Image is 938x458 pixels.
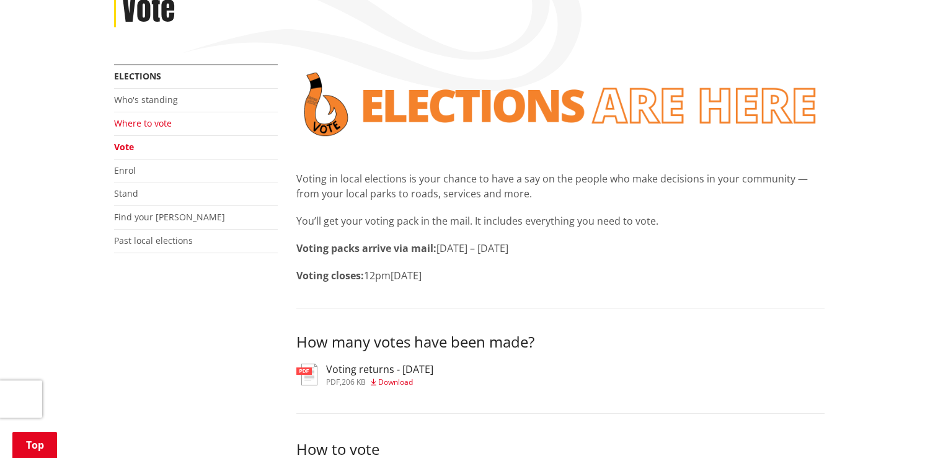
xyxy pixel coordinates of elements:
a: Vote [114,141,134,153]
img: Vote banner transparent [296,65,825,144]
a: Past local elections [114,235,193,246]
a: Top [12,432,57,458]
p: Voting in local elections is your chance to have a say on the people who make decisions in your c... [296,171,825,201]
span: pdf [326,377,340,387]
strong: Voting packs arrive via mail: [296,241,436,255]
p: You’ll get your voting pack in the mail. It includes everything you need to vote. [296,213,825,228]
a: Find your [PERSON_NAME] [114,211,225,223]
a: Stand [114,187,138,199]
span: 12pm[DATE] [364,269,422,282]
a: Who's standing [114,94,178,106]
a: Where to vote [114,117,172,129]
img: document-pdf.svg [296,364,317,385]
h3: How many votes have been made? [296,333,825,351]
span: Download [378,377,413,387]
strong: Voting closes: [296,269,364,282]
a: Elections [114,70,161,82]
a: Enrol [114,164,136,176]
iframe: Messenger Launcher [881,406,926,451]
h3: Voting returns - [DATE] [326,364,433,375]
span: 206 KB [342,377,366,387]
p: [DATE] – [DATE] [296,241,825,256]
div: , [326,379,433,386]
a: Voting returns - [DATE] pdf,206 KB Download [296,364,433,386]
